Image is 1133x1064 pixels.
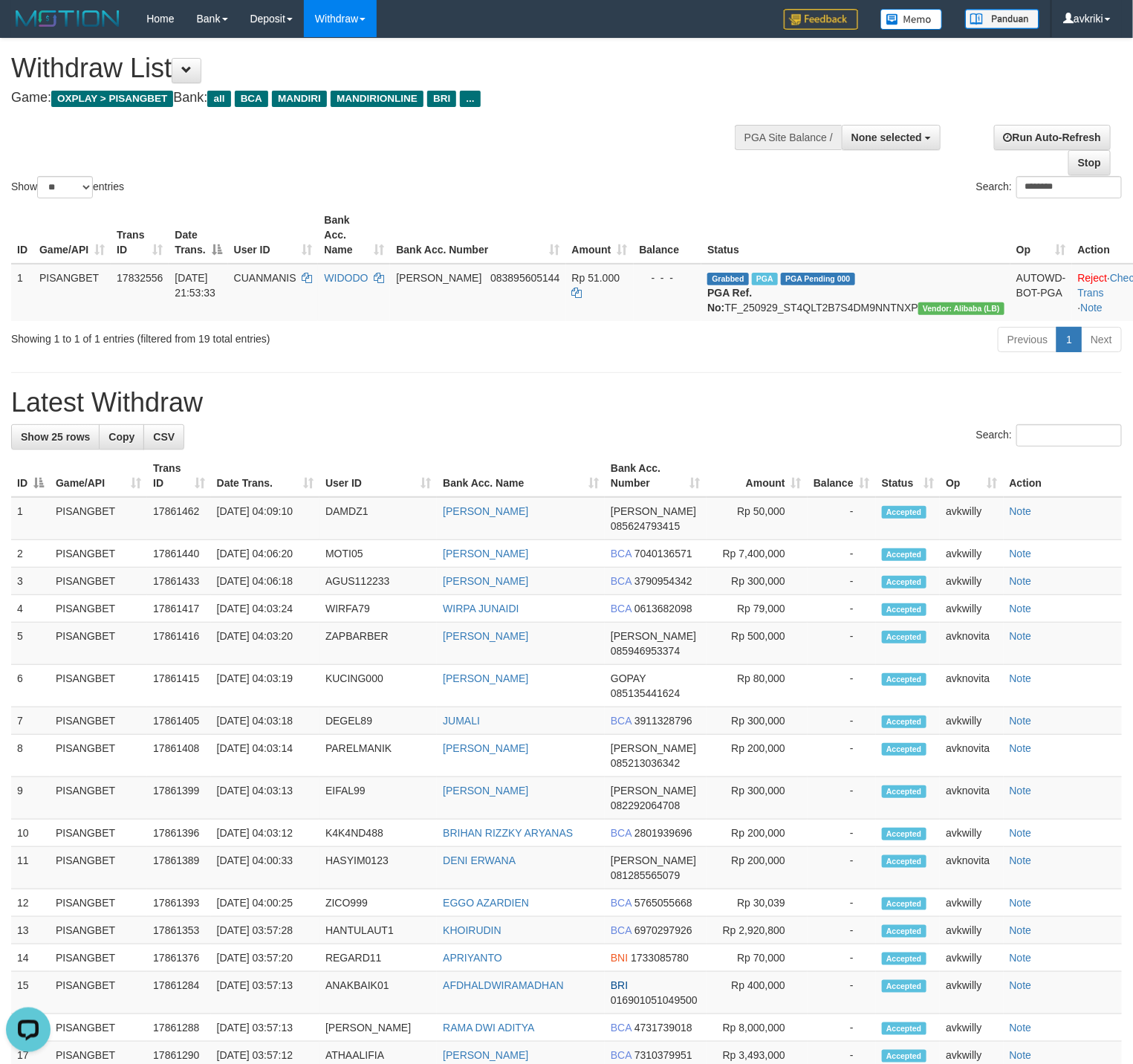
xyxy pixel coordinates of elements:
[490,272,559,284] span: Copy 083895605144 to clipboard
[234,272,296,284] span: CUANMANIS
[611,630,696,642] span: [PERSON_NAME]
[940,665,1003,707] td: avknovita
[940,777,1003,820] td: avknovita
[1068,150,1111,175] a: Stop
[50,847,147,889] td: PISANGBET
[319,707,437,735] td: DEGEL89
[147,917,211,944] td: 17861353
[994,125,1111,150] a: Run Auto-Refresh
[701,264,1010,321] td: TF_250929_ST4QLT2B7S4DM9NNTNXP
[147,847,211,889] td: 17861389
[1010,672,1032,684] a: Note
[808,568,876,595] td: -
[211,889,319,917] td: [DATE] 04:00:25
[443,1022,534,1034] a: RAMA DWI ADITYA
[99,424,144,450] a: Copy
[707,917,808,944] td: Rp 2,920,800
[1078,272,1108,284] a: Reject
[153,431,175,443] span: CSV
[207,91,230,107] span: all
[319,665,437,707] td: KUCING000
[443,897,529,909] a: EGGO AZARDIEN
[634,1022,692,1034] span: Copy 4731739018 to clipboard
[976,424,1122,447] label: Search:
[707,540,808,568] td: Rp 7,400,000
[707,820,808,847] td: Rp 200,000
[631,952,689,964] span: Copy 1733085780 to clipboard
[882,898,926,910] span: Accepted
[808,917,876,944] td: -
[611,757,680,769] span: Copy 085213036342 to clipboard
[11,889,50,917] td: 12
[1010,1049,1032,1061] a: Note
[611,869,680,881] span: Copy 081285565079 to clipboard
[940,707,1003,735] td: avkwilly
[940,735,1003,777] td: avknovita
[272,91,327,107] span: MANDIRI
[211,972,319,1014] td: [DATE] 03:57:13
[707,665,808,707] td: Rp 80,000
[1010,603,1032,614] a: Note
[1010,548,1032,559] a: Note
[940,497,1003,540] td: avkwilly
[11,944,50,972] td: 14
[319,777,437,820] td: EIFAL99
[882,1022,926,1035] span: Accepted
[331,91,423,107] span: MANDIRIONLINE
[940,595,1003,623] td: avkwilly
[611,854,696,866] span: [PERSON_NAME]
[11,820,50,847] td: 10
[50,707,147,735] td: PISANGBET
[319,623,437,665] td: ZAPBARBER
[808,1014,876,1042] td: -
[634,575,692,587] span: Copy 3790954342 to clipboard
[11,325,461,346] div: Showing 1 to 1 of 1 entries (filtered from 19 total entries)
[396,272,481,284] span: [PERSON_NAME]
[1056,327,1082,352] a: 1
[1010,979,1032,991] a: Note
[611,952,628,964] span: BNI
[781,273,855,285] span: PGA Pending
[634,897,692,909] span: Copy 5765055668 to clipboard
[50,889,147,917] td: PISANGBET
[611,645,680,657] span: Copy 085946953374 to clipboard
[965,9,1039,29] img: panduan.png
[634,603,692,614] span: Copy 0613682098 to clipboard
[940,540,1003,568] td: avkwilly
[319,1014,437,1042] td: [PERSON_NAME]
[147,972,211,1014] td: 17861284
[147,540,211,568] td: 17861440
[611,742,696,754] span: [PERSON_NAME]
[707,972,808,1014] td: Rp 400,000
[1010,924,1032,936] a: Note
[211,820,319,847] td: [DATE] 04:03:12
[1010,1022,1032,1034] a: Note
[443,924,501,936] a: KHOIRUDIN
[11,264,33,321] td: 1
[611,1022,632,1034] span: BCA
[11,735,50,777] td: 8
[940,972,1003,1014] td: avkwilly
[634,548,692,559] span: Copy 7040136571 to clipboard
[11,7,124,30] img: MOTION_logo.png
[707,735,808,777] td: Rp 200,000
[11,847,50,889] td: 11
[211,623,319,665] td: [DATE] 04:03:20
[940,623,1003,665] td: avknovita
[211,540,319,568] td: [DATE] 04:06:20
[319,568,437,595] td: AGUS112233
[211,1014,319,1042] td: [DATE] 03:57:13
[808,735,876,777] td: -
[611,505,696,517] span: [PERSON_NAME]
[11,207,33,264] th: ID
[1010,575,1032,587] a: Note
[808,455,876,497] th: Balance: activate to sort column ascending
[882,603,926,616] span: Accepted
[11,497,50,540] td: 1
[443,785,528,797] a: [PERSON_NAME]
[6,6,51,51] button: Open LiveChat chat widget
[147,777,211,820] td: 17861399
[1010,952,1032,964] a: Note
[752,273,778,285] span: Marked by avknovia
[37,176,93,198] select: Showentries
